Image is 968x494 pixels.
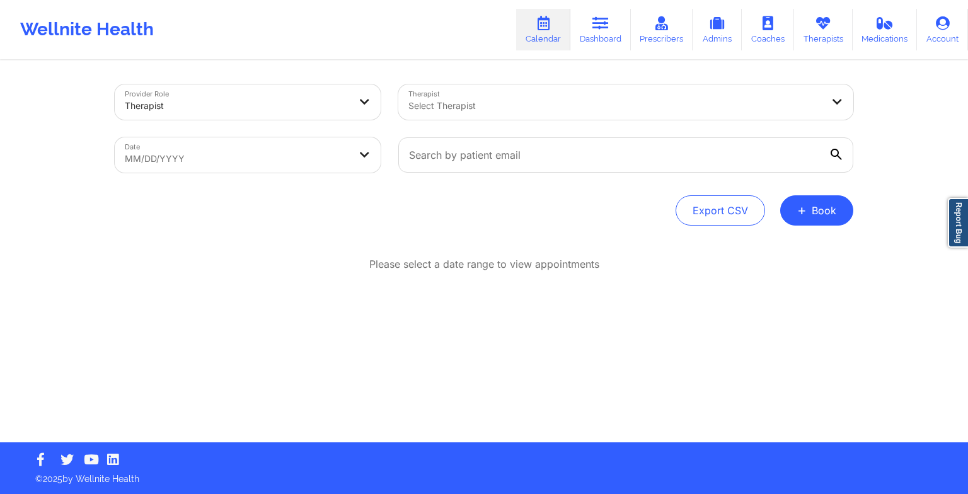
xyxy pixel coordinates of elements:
button: +Book [780,195,853,226]
a: Account [917,9,968,50]
div: Therapist [125,92,349,120]
input: Search by patient email [398,137,853,173]
a: Report Bug [948,198,968,248]
p: Please select a date range to view appointments [369,257,599,272]
a: Calendar [516,9,570,50]
button: Export CSV [676,195,765,226]
a: Admins [693,9,742,50]
a: Medications [853,9,918,50]
a: Coaches [742,9,794,50]
p: © 2025 by Wellnite Health [26,464,942,485]
a: Prescribers [631,9,693,50]
a: Therapists [794,9,853,50]
span: + [797,207,807,214]
a: Dashboard [570,9,631,50]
